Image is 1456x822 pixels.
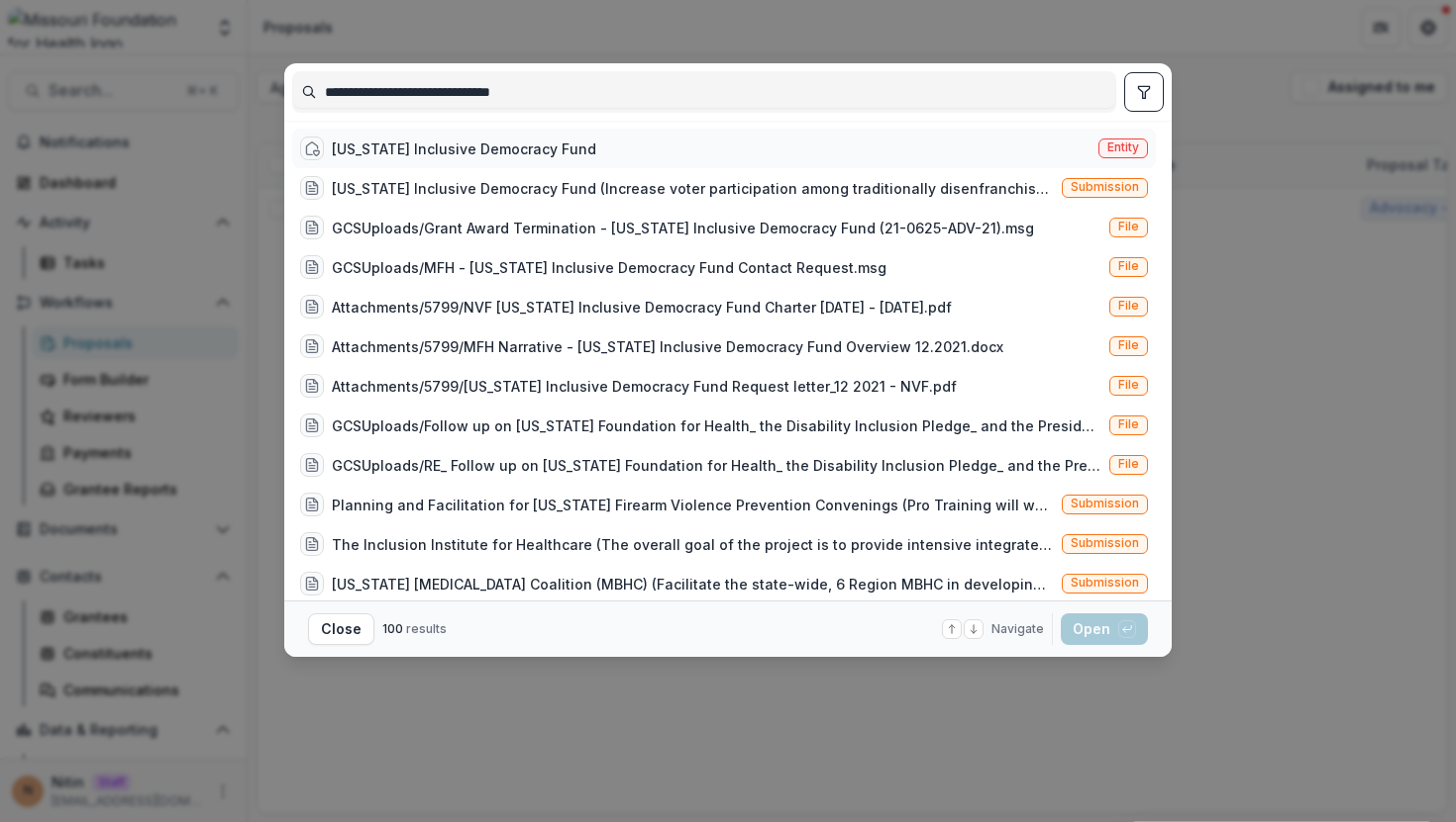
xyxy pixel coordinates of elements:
div: Attachments/5799/NVF [US_STATE] Inclusive Democracy Fund Charter [DATE] - [DATE].pdf [332,297,952,318]
div: GCSUploads/Grant Award Termination - [US_STATE] Inclusive Democracy Fund (21-0625-ADV-21).msg [332,218,1034,238]
span: 100 [382,621,403,636]
span: Submission [1071,497,1139,510]
span: File [1118,259,1139,273]
div: Planning and Facilitation for [US_STATE] Firearm Violence Prevention Convenings (Pro Training wil... [332,495,1054,515]
span: File [1118,299,1139,313]
button: Open [1061,613,1148,645]
div: [US_STATE] Inclusive Democracy Fund (Increase voter participation among traditionally disenfranch... [332,178,1054,199]
span: File [1118,338,1139,352]
span: Submission [1071,536,1139,550]
span: Submission [1071,180,1139,194]
span: File [1118,378,1139,392]
div: Attachments/5799/[US_STATE] Inclusive Democracy Fund Request letter_12 2021 - NVF.pdf [332,376,957,397]
div: Attachments/5799/MFH Narrative - [US_STATE] Inclusive Democracy Fund Overview 12.2021.docx [332,336,1003,357]
span: results [406,621,447,636]
span: Navigate [991,620,1044,638]
span: File [1118,457,1139,471]
div: The Inclusion Institute for Healthcare (The overall goal of the project is to provide intensive i... [332,534,1054,555]
div: [US_STATE] [MEDICAL_DATA] Coalition (MBHC) (Facilitate the state-wide, 6 Region MBHC in developin... [332,574,1054,594]
div: GCSUploads/Follow up on [US_STATE] Foundation for Health_ the Disability Inclusion Pledge_ and th... [332,415,1101,436]
span: Entity [1107,140,1139,154]
div: GCSUploads/MFH - [US_STATE] Inclusive Democracy Fund Contact Request.msg [332,257,886,278]
div: GCSUploads/RE_ Follow up on [US_STATE] Foundation for Health_ the Disability Inclusion Pledge_ an... [332,455,1101,476]
div: [US_STATE] Inclusive Democracy Fund [332,138,596,159]
span: Submission [1071,576,1139,590]
span: File [1118,220,1139,233]
button: toggle filters [1124,72,1164,112]
button: Close [308,613,374,645]
span: File [1118,417,1139,431]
